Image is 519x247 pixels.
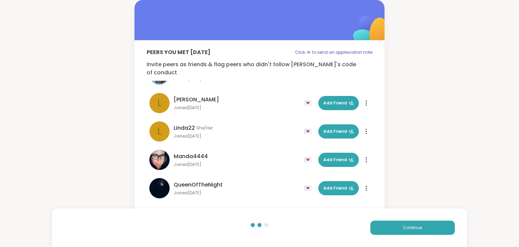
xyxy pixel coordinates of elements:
[323,128,354,134] span: Add Friend
[323,185,354,191] span: Add Friend
[304,183,314,194] div: 💌
[295,48,372,56] p: Click 💌 to send an appreciation note
[370,221,455,235] button: Continue
[147,60,372,77] p: Invite peers as friends & flag peers who didn't follow [PERSON_NAME]'s code of conduct
[174,133,300,139] span: Joined [DATE]
[174,162,300,167] span: Joined [DATE]
[147,48,211,56] p: Peers you met [DATE]
[174,181,223,189] span: QueenOfTheNight
[304,154,314,165] div: 💌
[323,100,354,106] span: Add Friend
[403,225,422,231] span: Continue
[318,96,359,110] button: Add Friend
[174,152,208,160] span: Manda4444
[304,98,314,108] div: 💌
[149,150,170,170] img: Manda4444
[196,125,213,131] span: She/Her
[318,124,359,139] button: Add Friend
[174,96,219,104] span: [PERSON_NAME]
[149,178,170,198] img: QueenOfTheNight
[318,181,359,195] button: Add Friend
[157,124,162,139] span: L
[157,96,162,110] span: L
[174,105,300,110] span: Joined [DATE]
[174,190,300,196] span: Joined [DATE]
[174,124,195,132] span: Linda22
[323,157,354,163] span: Add Friend
[304,126,314,137] div: 💌
[318,153,359,167] button: Add Friend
